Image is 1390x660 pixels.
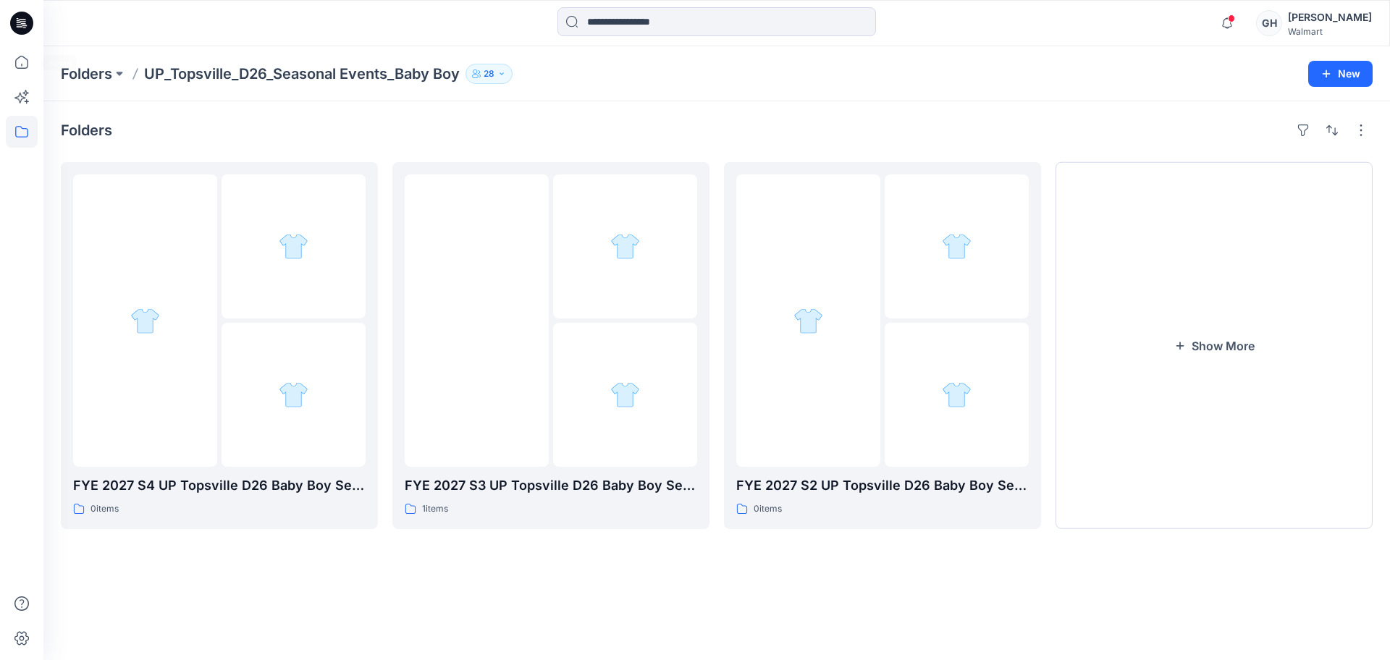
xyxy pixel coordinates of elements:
[1056,162,1373,529] button: Show More
[279,232,308,261] img: folder 2
[736,475,1029,496] p: FYE 2027 S2 UP Topsville D26 Baby Boy Seasonal
[942,232,972,261] img: folder 2
[405,475,697,496] p: FYE 2027 S3 UP Topsville D26 Baby Boy Seasonal
[610,232,640,261] img: folder 2
[61,162,378,529] a: folder 1folder 2folder 3FYE 2027 S4 UP Topsville D26 Baby Boy Seasonal0items
[1288,9,1372,26] div: [PERSON_NAME]
[1308,61,1373,87] button: New
[466,64,513,84] button: 28
[754,502,782,517] p: 0 items
[422,502,448,517] p: 1 items
[61,122,112,139] h4: Folders
[724,162,1041,529] a: folder 1folder 2folder 3FYE 2027 S2 UP Topsville D26 Baby Boy Seasonal0items
[90,502,119,517] p: 0 items
[793,306,823,336] img: folder 1
[279,380,308,410] img: folder 3
[942,380,972,410] img: folder 3
[610,380,640,410] img: folder 3
[484,66,494,82] p: 28
[130,306,160,336] img: folder 1
[1256,10,1282,36] div: GH
[73,475,366,496] p: FYE 2027 S4 UP Topsville D26 Baby Boy Seasonal
[61,64,112,84] a: Folders
[392,162,709,529] a: folder 1folder 2folder 3FYE 2027 S3 UP Topsville D26 Baby Boy Seasonal1items
[1288,26,1372,37] div: Walmart
[144,64,460,84] p: UP_Topsville_D26_Seasonal Events_Baby Boy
